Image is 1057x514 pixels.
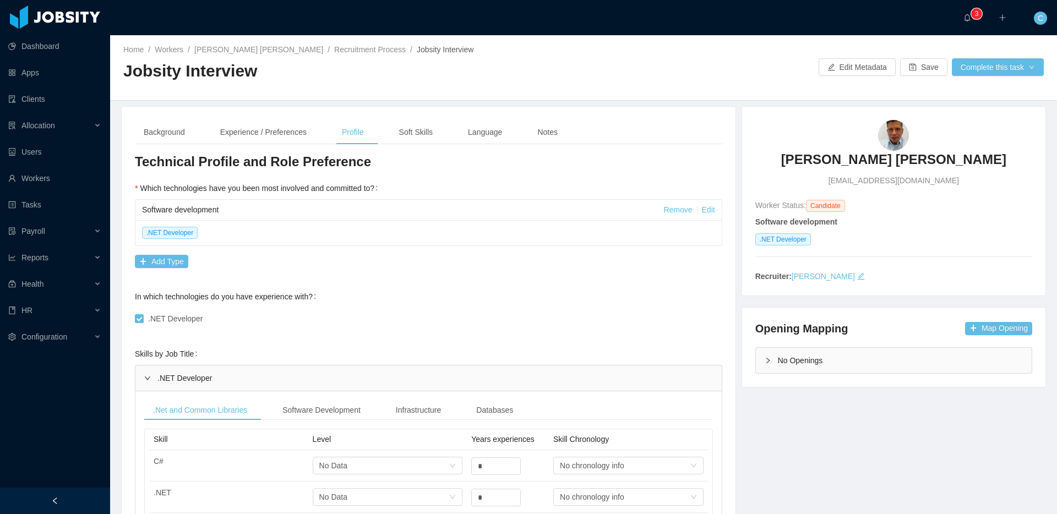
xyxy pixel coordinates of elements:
i: icon: right [765,357,771,364]
i: icon: setting [8,333,16,341]
i: icon: bell [963,14,971,21]
h4: Opening Mapping [755,321,848,336]
span: / [188,45,190,54]
div: .NET Developer [135,365,722,391]
i: icon: right [144,375,151,381]
a: Recruitment Process [334,45,406,54]
a: Edit [702,205,715,214]
div: Notes [528,120,566,145]
i: icon: solution [8,122,16,129]
span: Skill [154,435,168,444]
span: .NET Developer [144,314,207,323]
h3: [PERSON_NAME] [PERSON_NAME] [781,151,1006,168]
p: 3 [975,8,979,19]
sup: 3 [971,8,982,19]
a: icon: pie-chartDashboard [8,35,101,57]
i: icon: down [449,494,456,501]
a: icon: auditClients [8,88,101,110]
label: Skills by Job Title [135,349,201,358]
span: Payroll [21,227,45,236]
a: Workers [155,45,183,54]
a: icon: robotUsers [8,141,101,163]
span: C [1038,12,1043,25]
div: Background [135,120,194,145]
a: icon: userWorkers [8,167,101,189]
button: Complete this taskicon: down [952,58,1044,76]
span: Worker Status: [755,201,806,210]
div: icon: rightNo Openings [756,348,1032,373]
div: Soft Skills [390,120,442,145]
i: icon: file-protect [8,227,16,235]
span: / [148,45,150,54]
span: .NET [154,488,171,497]
div: No chronology info [560,489,624,505]
h2: Jobsity Interview [123,60,584,83]
i: icon: edit [857,272,865,280]
div: No Data [319,489,347,505]
span: .NET Developer [755,233,811,245]
span: Reports [21,253,48,262]
h3: Technical Profile and Role Preference [135,153,722,171]
span: C# [154,457,164,466]
div: No chronology info [560,457,624,474]
a: [PERSON_NAME] [PERSON_NAME] [194,45,323,54]
span: Allocation [21,121,55,130]
div: Software Development [274,400,369,420]
i: icon: down [449,462,456,470]
i: icon: line-chart [8,254,16,261]
div: .Net and Common Libraries [144,400,256,420]
img: 319bd7fc-2a0d-4bda-bb90-51fddff58d99.jpeg [878,120,909,151]
span: Configuration [21,332,67,341]
div: Experience / Preferences [211,120,315,145]
span: [EMAIL_ADDRESS][DOMAIN_NAME] [829,175,959,187]
span: Candidate [806,200,845,212]
i: icon: book [8,307,16,314]
span: HR [21,306,32,315]
label: In which technologies do you have experience with? [135,292,320,301]
div: Software development [142,200,663,220]
i: icon: down [690,494,697,501]
button: icon: plusAdd Type [135,255,188,268]
a: [PERSON_NAME] [PERSON_NAME] [781,151,1006,175]
strong: Software development [755,217,837,226]
div: Language [459,120,511,145]
i: icon: down [690,462,697,470]
button: icon: editEdit Metadata [819,58,896,76]
a: icon: profileTasks [8,194,101,216]
a: [PERSON_NAME] [792,272,855,281]
span: Skill Chronology [553,435,609,444]
span: .NET Developer [142,227,198,239]
a: icon: appstoreApps [8,62,101,84]
a: Home [123,45,144,54]
a: Remove [663,205,692,214]
label: Which technologies have you been most involved and committed to? [135,184,382,193]
i: icon: medicine-box [8,280,16,288]
button: icon: plusMap Opening [965,322,1032,335]
div: Databases [467,400,522,420]
span: / [410,45,412,54]
span: Level [313,435,331,444]
strong: Recruiter: [755,272,792,281]
span: Years experiences [471,435,535,444]
span: Jobsity Interview [417,45,473,54]
i: icon: plus [999,14,1006,21]
button: icon: saveSave [900,58,947,76]
div: Infrastructure [387,400,450,420]
div: No Data [319,457,347,474]
span: / [328,45,330,54]
span: Health [21,280,43,288]
div: Profile [333,120,373,145]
